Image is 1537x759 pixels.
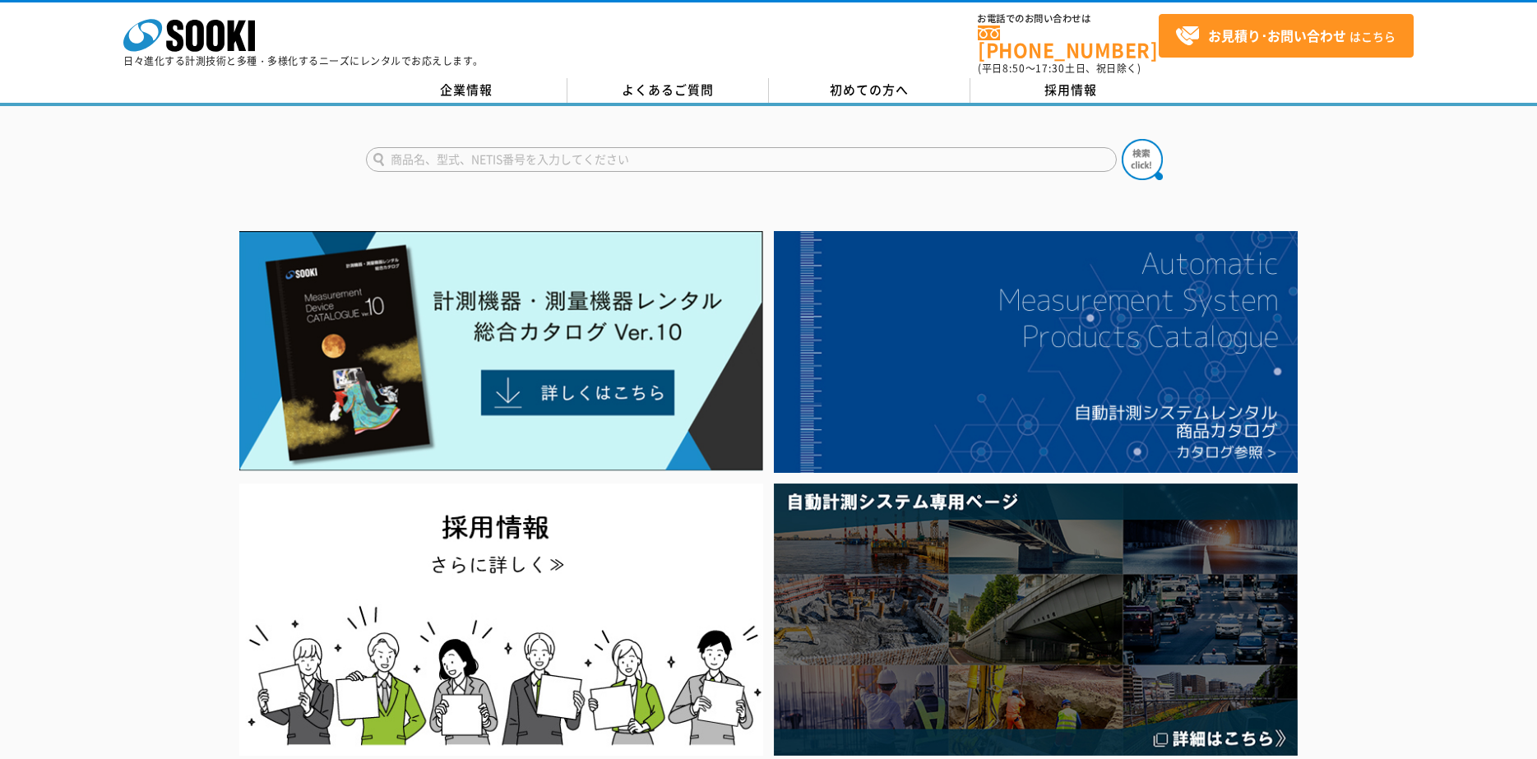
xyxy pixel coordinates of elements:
[978,14,1159,24] span: お電話でのお問い合わせは
[1208,25,1346,45] strong: お見積り･お問い合わせ
[1122,139,1163,180] img: btn_search.png
[1159,14,1414,58] a: お見積り･お問い合わせはこちら
[1175,24,1396,49] span: はこちら
[978,25,1159,59] a: [PHONE_NUMBER]
[239,231,763,471] img: Catalog Ver10
[123,56,484,66] p: 日々進化する計測技術と多種・多様化するニーズにレンタルでお応えします。
[978,61,1141,76] span: (平日 ～ 土日、祝日除く)
[1002,61,1025,76] span: 8:50
[567,78,769,103] a: よくあるご質問
[366,78,567,103] a: 企業情報
[970,78,1172,103] a: 採用情報
[830,81,909,99] span: 初めての方へ
[774,484,1298,756] img: 自動計測システム専用ページ
[774,231,1298,473] img: 自動計測システムカタログ
[366,147,1117,172] input: 商品名、型式、NETIS番号を入力してください
[769,78,970,103] a: 初めての方へ
[239,484,763,756] img: SOOKI recruit
[1035,61,1065,76] span: 17:30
